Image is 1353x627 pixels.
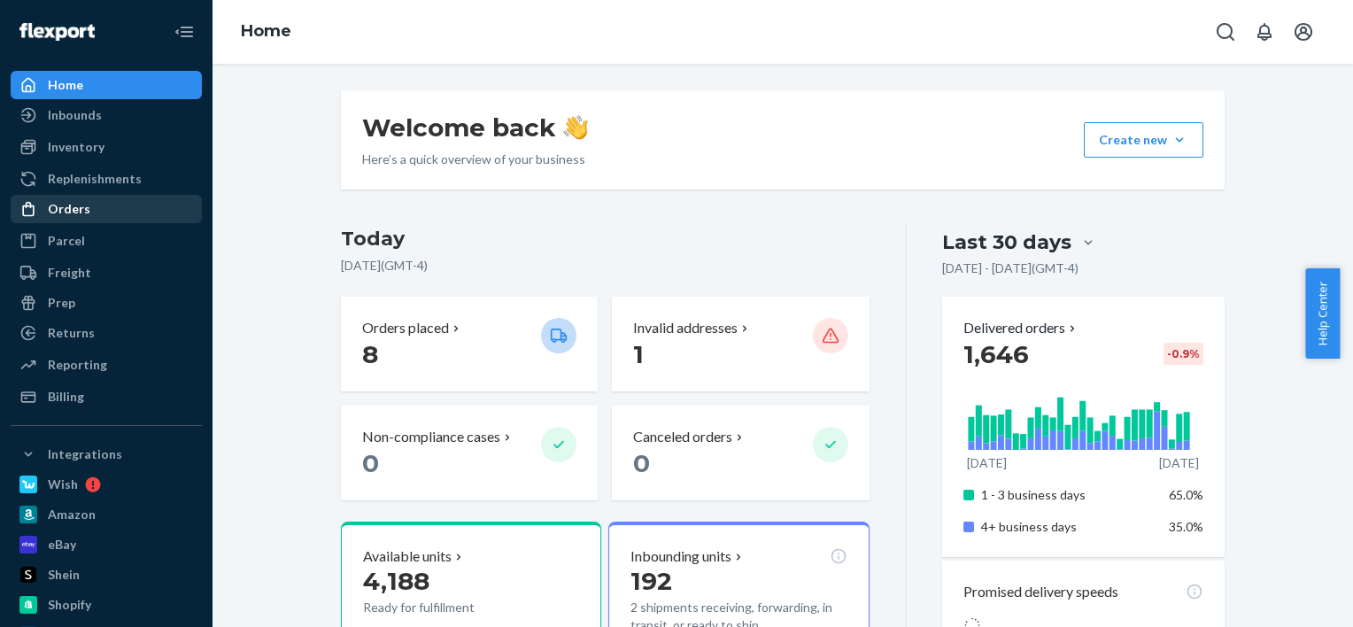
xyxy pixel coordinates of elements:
[48,200,90,218] div: Orders
[11,227,202,255] a: Parcel
[362,448,379,478] span: 0
[630,546,731,567] p: Inbounding units
[362,318,449,338] p: Orders placed
[48,388,84,406] div: Billing
[11,165,202,193] a: Replenishments
[1247,14,1282,50] button: Open notifications
[48,170,142,188] div: Replenishments
[48,536,76,553] div: eBay
[1164,343,1203,365] div: -0.9 %
[963,318,1079,338] button: Delivered orders
[363,599,527,616] p: Ready for fulfillment
[166,14,202,50] button: Close Navigation
[633,318,738,338] p: Invalid addresses
[48,324,95,342] div: Returns
[963,582,1118,602] p: Promised delivery speeds
[363,566,429,596] span: 4,188
[48,232,85,250] div: Parcel
[633,448,650,478] span: 0
[11,351,202,379] a: Reporting
[1169,487,1203,502] span: 65.0%
[341,257,870,275] p: [DATE] ( GMT-4 )
[633,427,732,447] p: Canceled orders
[241,21,291,41] a: Home
[362,427,500,447] p: Non-compliance cases
[612,406,869,500] button: Canceled orders 0
[630,566,672,596] span: 192
[11,101,202,129] a: Inbounds
[48,106,102,124] div: Inbounds
[362,151,588,168] p: Here’s a quick overview of your business
[1084,122,1203,158] button: Create new
[1305,268,1340,359] button: Help Center
[341,225,870,253] h3: Today
[1208,14,1243,50] button: Open Search Box
[981,486,1156,504] p: 1 - 3 business days
[48,294,75,312] div: Prep
[11,500,202,529] a: Amazon
[942,259,1079,277] p: [DATE] - [DATE] ( GMT-4 )
[11,530,202,559] a: eBay
[11,289,202,317] a: Prep
[11,470,202,499] a: Wish
[963,339,1029,369] span: 1,646
[981,518,1156,536] p: 4+ business days
[48,445,122,463] div: Integrations
[363,546,452,567] p: Available units
[48,506,96,523] div: Amazon
[11,591,202,619] a: Shopify
[11,259,202,287] a: Freight
[11,383,202,411] a: Billing
[942,228,1071,256] div: Last 30 days
[362,112,588,143] h1: Welcome back
[341,406,598,500] button: Non-compliance cases 0
[1159,454,1199,472] p: [DATE]
[19,23,95,41] img: Flexport logo
[48,138,104,156] div: Inventory
[633,339,644,369] span: 1
[362,339,378,369] span: 8
[11,561,202,589] a: Shein
[48,76,83,94] div: Home
[48,596,91,614] div: Shopify
[11,71,202,99] a: Home
[1286,14,1321,50] button: Open account menu
[11,195,202,223] a: Orders
[11,133,202,161] a: Inventory
[48,476,78,493] div: Wish
[612,297,869,391] button: Invalid addresses 1
[563,115,588,140] img: hand-wave emoji
[11,440,202,468] button: Integrations
[1169,519,1203,534] span: 35.0%
[227,6,305,58] ol: breadcrumbs
[11,319,202,347] a: Returns
[341,297,598,391] button: Orders placed 8
[48,566,80,584] div: Shein
[48,264,91,282] div: Freight
[967,454,1007,472] p: [DATE]
[48,356,107,374] div: Reporting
